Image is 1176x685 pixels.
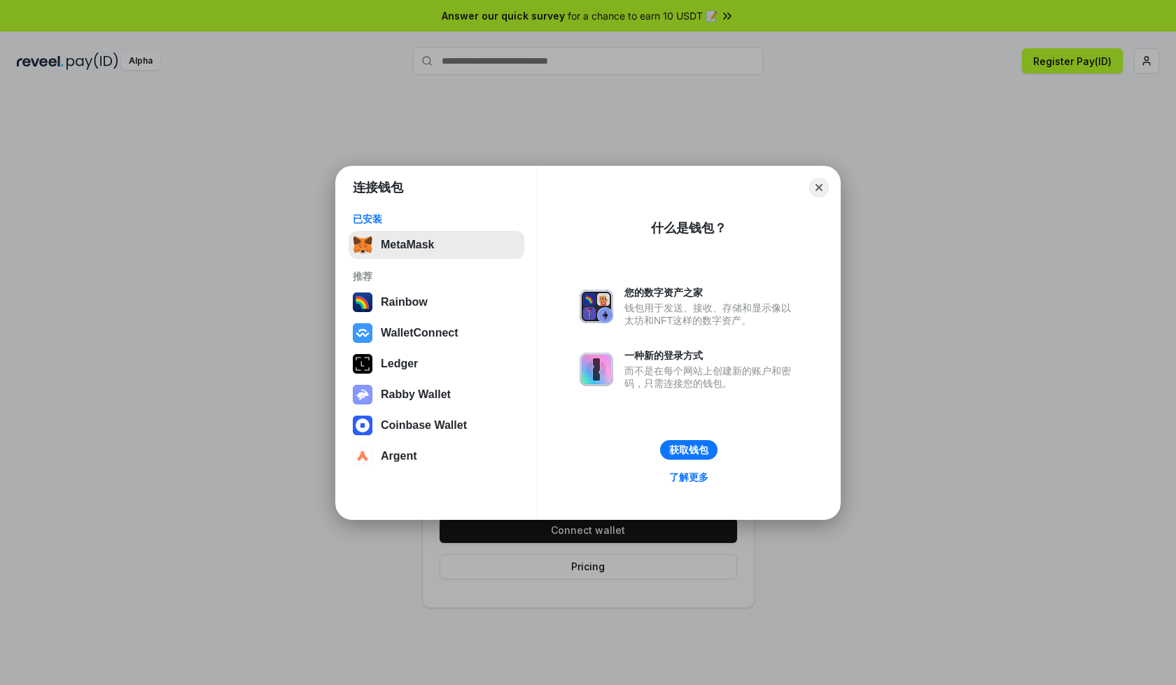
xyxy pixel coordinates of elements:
[353,270,520,283] div: 推荐
[580,353,613,386] img: svg+xml,%3Csvg%20xmlns%3D%22http%3A%2F%2Fwww.w3.org%2F2000%2Fsvg%22%20fill%3D%22none%22%20viewBox...
[624,349,798,362] div: 一种新的登录方式
[353,235,372,255] img: svg+xml,%3Csvg%20fill%3D%22none%22%20height%3D%2233%22%20viewBox%3D%220%200%2035%2033%22%20width%...
[353,385,372,404] img: svg+xml,%3Csvg%20xmlns%3D%22http%3A%2F%2Fwww.w3.org%2F2000%2Fsvg%22%20fill%3D%22none%22%20viewBox...
[661,468,717,486] a: 了解更多
[349,288,524,316] button: Rainbow
[381,358,418,370] div: Ledger
[669,444,708,456] div: 获取钱包
[381,239,434,251] div: MetaMask
[651,220,727,236] div: 什么是钱包？
[381,327,458,339] div: WalletConnect
[353,213,520,225] div: 已安装
[624,286,798,299] div: 您的数字资产之家
[809,178,829,197] button: Close
[349,411,524,439] button: Coinbase Wallet
[349,442,524,470] button: Argent
[660,440,717,460] button: 获取钱包
[669,471,708,483] div: 了解更多
[349,231,524,259] button: MetaMask
[353,354,372,374] img: svg+xml,%3Csvg%20xmlns%3D%22http%3A%2F%2Fwww.w3.org%2F2000%2Fsvg%22%20width%3D%2228%22%20height%3...
[381,450,417,462] div: Argent
[381,388,451,401] div: Rabby Wallet
[353,292,372,312] img: svg+xml,%3Csvg%20width%3D%22120%22%20height%3D%22120%22%20viewBox%3D%220%200%20120%20120%22%20fil...
[624,302,798,327] div: 钱包用于发送、接收、存储和显示像以太坊和NFT这样的数字资产。
[381,296,428,309] div: Rainbow
[353,179,403,196] h1: 连接钱包
[349,319,524,347] button: WalletConnect
[353,416,372,435] img: svg+xml,%3Csvg%20width%3D%2228%22%20height%3D%2228%22%20viewBox%3D%220%200%2028%2028%22%20fill%3D...
[381,419,467,432] div: Coinbase Wallet
[580,290,613,323] img: svg+xml,%3Csvg%20xmlns%3D%22http%3A%2F%2Fwww.w3.org%2F2000%2Fsvg%22%20fill%3D%22none%22%20viewBox...
[624,365,798,390] div: 而不是在每个网站上创建新的账户和密码，只需连接您的钱包。
[353,323,372,343] img: svg+xml,%3Csvg%20width%3D%2228%22%20height%3D%2228%22%20viewBox%3D%220%200%2028%2028%22%20fill%3D...
[349,350,524,378] button: Ledger
[349,381,524,409] button: Rabby Wallet
[353,446,372,466] img: svg+xml,%3Csvg%20width%3D%2228%22%20height%3D%2228%22%20viewBox%3D%220%200%2028%2028%22%20fill%3D...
